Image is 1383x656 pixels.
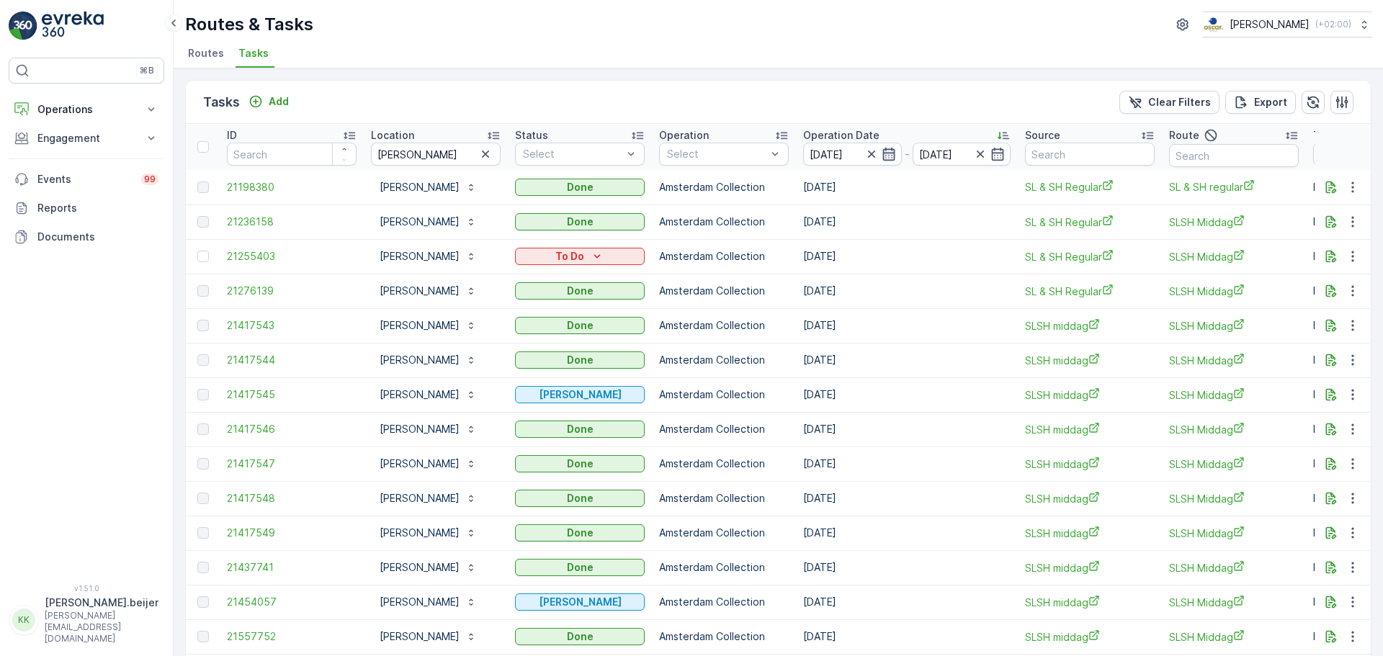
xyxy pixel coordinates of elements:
img: logo [9,12,37,40]
p: [PERSON_NAME] [380,249,460,264]
button: Done [515,559,645,576]
p: [PERSON_NAME] [539,595,622,609]
button: To Do [515,248,645,265]
div: Toggle Row Selected [197,389,209,400]
p: Amsterdam Collection [659,526,789,540]
a: 21276139 [227,284,357,298]
span: SLSH Middag [1169,353,1299,368]
button: Done [515,455,645,472]
button: [PERSON_NAME] [371,279,485,302]
td: [DATE] [796,550,1018,585]
span: 21417546 [227,422,357,436]
p: [PERSON_NAME] [380,560,460,575]
button: [PERSON_NAME] [371,176,485,199]
p: Amsterdam Collection [659,387,789,402]
div: KK [12,608,35,632]
p: Amsterdam Collection [659,629,789,644]
a: SL & SH Regular [1025,284,1155,299]
input: Search [371,143,501,166]
button: [PERSON_NAME] [371,487,485,510]
div: Toggle Row Selected [197,631,209,642]
td: [DATE] [796,412,1018,446]
p: Amsterdam Collection [659,595,789,609]
a: SLSH Middag [1169,284,1299,299]
p: Done [567,422,594,436]
button: Engagement [9,124,164,153]
a: SL & SH Regular [1025,249,1155,264]
td: [DATE] [796,377,1018,412]
button: [PERSON_NAME] [371,210,485,233]
p: Amsterdam Collection [659,560,789,575]
p: Operations [37,102,135,117]
p: Amsterdam Collection [659,249,789,264]
p: [PERSON_NAME] [380,318,460,333]
a: 21557752 [227,629,357,644]
div: Toggle Row Selected [197,562,209,573]
p: Done [567,491,594,506]
p: To Do [555,249,584,264]
span: 21417544 [227,353,357,367]
a: SLSH Middag [1169,249,1299,264]
p: Reports [37,201,158,215]
button: Add [243,93,295,110]
a: SLSH Middag [1169,491,1299,506]
div: Toggle Row Selected [197,596,209,608]
button: Done [515,490,645,507]
a: SLSH Middag [1169,526,1299,541]
p: Amsterdam Collection [659,215,789,229]
td: [DATE] [796,516,1018,550]
span: 21454057 [227,595,357,609]
span: 21255403 [227,249,357,264]
button: [PERSON_NAME] [371,625,485,648]
a: Reports [9,194,164,223]
p: Select [667,147,766,161]
a: Documents [9,223,164,251]
span: SLSH middag [1025,526,1155,541]
div: Toggle Row Selected [197,354,209,366]
a: SLSH middag [1025,560,1155,575]
a: 21417543 [227,318,357,333]
a: SLSH Middag [1169,457,1299,472]
span: SLSH Middag [1169,422,1299,437]
td: [DATE] [796,446,1018,481]
p: Export [1254,95,1287,109]
input: dd/mm/yyyy [913,143,1011,166]
a: SLSH Middag [1169,629,1299,644]
p: Done [567,560,594,575]
td: [DATE] [796,170,1018,205]
span: SLSH middag [1025,629,1155,644]
p: Source [1025,128,1060,143]
a: SLSH Middag [1169,387,1299,403]
a: SLSH middag [1025,595,1155,610]
a: SLSH middag [1025,353,1155,368]
p: Done [567,457,594,471]
td: [DATE] [796,343,1018,377]
a: SLSH middag [1025,422,1155,437]
button: Done [515,421,645,438]
p: [PERSON_NAME] [380,629,460,644]
p: Amsterdam Collection [659,457,789,471]
p: Done [567,526,594,540]
input: Search [1025,143,1155,166]
button: [PERSON_NAME](+02:00) [1203,12,1371,37]
p: [PERSON_NAME] [380,457,460,471]
a: 21417545 [227,387,357,402]
p: Routes & Tasks [185,13,313,36]
button: Operations [9,95,164,124]
span: SL & SH regular [1169,179,1299,194]
span: SL & SH Regular [1025,179,1155,194]
p: Amsterdam Collection [659,422,789,436]
a: SLSH middag [1025,318,1155,333]
span: 21417547 [227,457,357,471]
td: [DATE] [796,274,1018,308]
button: Done [515,179,645,196]
span: 21417549 [227,526,357,540]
